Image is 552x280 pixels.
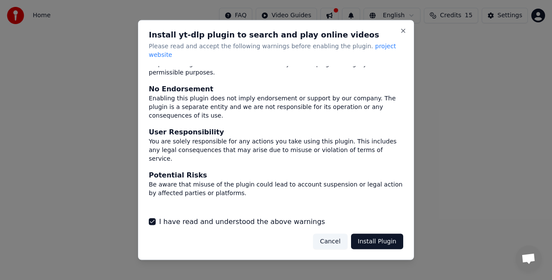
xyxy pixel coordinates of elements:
[149,170,403,180] div: Potential Risks
[149,137,403,163] div: You are solely responsible for any actions you take using this plugin. This includes any legal co...
[149,180,403,197] div: Be aware that misuse of the plugin could lead to account suspension or legal action by affected p...
[149,204,403,215] div: Informed Consent
[313,233,347,249] button: Cancel
[149,127,403,137] div: User Responsibility
[149,42,403,59] p: Please read and accept the following warnings before enabling the plugin.
[149,43,396,58] span: project website
[149,31,403,39] h2: Install yt-dlp plugin to search and play online videos
[159,216,325,227] label: I have read and understood the above warnings
[351,233,403,249] button: Install Plugin
[149,84,403,94] div: No Endorsement
[149,94,403,120] div: Enabling this plugin does not imply endorsement or support by our company. The plugin is a separa...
